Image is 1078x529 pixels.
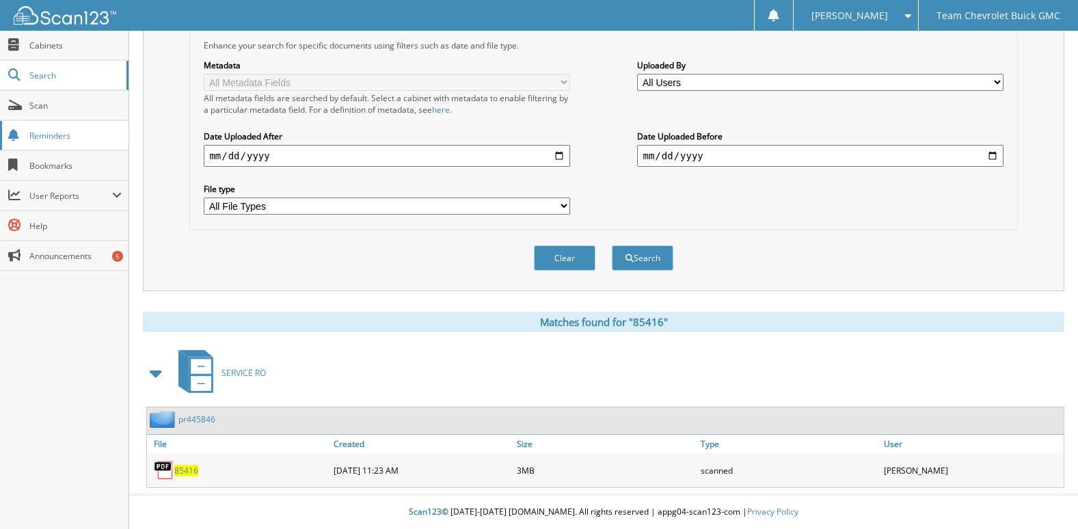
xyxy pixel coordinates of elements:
[174,465,198,476] a: 85416
[432,104,450,116] a: here
[880,435,1064,453] a: User
[29,100,122,111] span: Scan
[697,457,880,484] div: scanned
[534,245,595,271] button: Clear
[204,92,569,116] div: All metadata fields are searched by default. Select a cabinet with metadata to enable filtering b...
[330,435,513,453] a: Created
[29,250,122,262] span: Announcements
[143,312,1064,332] div: Matches found for "85416"
[637,145,1003,167] input: end
[513,457,697,484] div: 3MB
[936,12,1060,20] span: Team Chevrolet Buick GMC
[112,251,123,262] div: 5
[129,496,1078,529] div: © [DATE]-[DATE] [DOMAIN_NAME]. All rights reserved | appg04-scan123-com |
[204,131,569,142] label: Date Uploaded After
[330,457,513,484] div: [DATE] 11:23 AM
[221,367,266,379] span: SERVICE RO
[204,59,569,71] label: Metadata
[29,220,122,232] span: Help
[197,40,1010,51] div: Enhance your search for specific documents using filters such as date and file type.
[29,190,112,202] span: User Reports
[637,131,1003,142] label: Date Uploaded Before
[170,346,266,400] a: SERVICE RO
[29,130,122,141] span: Reminders
[29,70,120,81] span: Search
[150,411,178,428] img: folder2.png
[204,145,569,167] input: start
[147,435,330,453] a: File
[637,59,1003,71] label: Uploaded By
[697,435,880,453] a: Type
[29,160,122,172] span: Bookmarks
[178,413,215,425] a: pr445846
[747,506,798,517] a: Privacy Policy
[154,460,174,480] img: PDF.png
[1010,463,1078,529] iframe: Chat Widget
[29,40,122,51] span: Cabinets
[811,12,888,20] span: [PERSON_NAME]
[204,183,569,195] label: File type
[14,6,116,25] img: scan123-logo-white.svg
[409,506,442,517] span: Scan123
[513,435,697,453] a: Size
[880,457,1064,484] div: [PERSON_NAME]
[612,245,673,271] button: Search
